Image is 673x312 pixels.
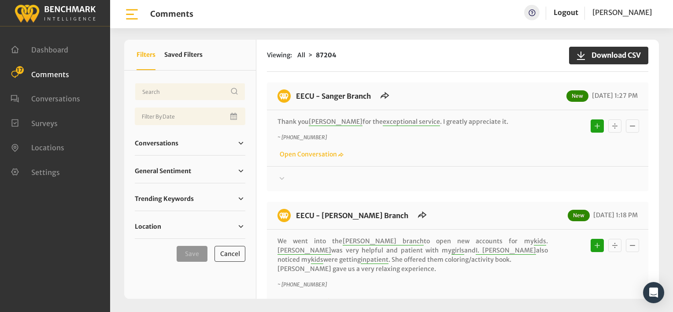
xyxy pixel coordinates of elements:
[383,118,440,126] span: exceptional service
[588,117,641,135] div: Basic example
[164,40,203,70] button: Saved Filters
[14,2,96,24] img: benchmark
[569,47,648,64] button: Download CSV
[297,51,305,59] span: All
[277,209,291,222] img: benchmark
[588,237,641,254] div: Basic example
[566,90,588,102] span: New
[343,237,424,245] span: [PERSON_NAME] branch
[135,192,245,205] a: Trending Keywords
[277,237,548,274] p: We went into the to open new accounts for my . was very helpful and patient with my and also noti...
[135,83,245,100] input: Username
[214,246,245,262] button: Cancel
[124,7,140,22] img: bar
[277,281,327,288] i: ~ [PHONE_NUMBER]
[31,143,64,152] span: Locations
[135,137,245,150] a: Conversations
[11,118,58,127] a: Surveys
[135,167,191,176] span: General Sentiment
[135,194,194,204] span: Trending Keywords
[309,118,362,126] span: [PERSON_NAME]
[135,222,161,231] span: Location
[291,89,376,103] h6: EECU - Sanger Branch
[590,92,638,100] span: [DATE] 1:27 PM
[150,9,193,19] h1: Comments
[135,220,245,233] a: Location
[11,142,64,151] a: Locations
[277,297,344,305] a: Open Conversation
[31,119,58,127] span: Surveys
[11,69,69,78] a: Comments 17
[277,89,291,103] img: benchmark
[31,94,80,103] span: Conversations
[267,51,292,60] span: Viewing:
[311,256,323,264] span: kids
[135,164,245,178] a: General Sentiment
[16,66,24,74] span: 17
[568,210,590,221] span: New
[277,246,331,255] span: [PERSON_NAME]
[31,45,68,54] span: Dashboard
[316,51,336,59] strong: 87204
[554,5,578,20] a: Logout
[534,237,546,245] span: kids
[277,150,344,158] a: Open Conversation
[554,8,578,17] a: Logout
[592,5,652,20] a: [PERSON_NAME]
[31,70,69,78] span: Comments
[229,108,240,125] button: Open Calendar
[11,93,80,102] a: Conversations
[31,167,60,176] span: Settings
[277,117,548,126] p: Thank you for the . I greatly appreciate it.
[296,211,408,220] a: EECU - [PERSON_NAME] Branch
[451,246,464,255] span: girls
[296,92,371,100] a: EECU - Sanger Branch
[11,167,60,176] a: Settings
[135,139,178,148] span: Conversations
[137,40,155,70] button: Filters
[476,246,536,255] span: I. [PERSON_NAME]
[277,134,327,141] i: ~ [PHONE_NUMBER]
[643,282,664,303] div: Open Intercom Messenger
[135,108,245,125] input: Date range input field
[291,209,414,222] h6: EECU - Armstrong Branch
[361,256,388,264] span: inpatient
[586,50,641,60] span: Download CSV
[591,211,638,219] span: [DATE] 1:18 PM
[11,45,68,53] a: Dashboard
[592,8,652,17] span: [PERSON_NAME]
